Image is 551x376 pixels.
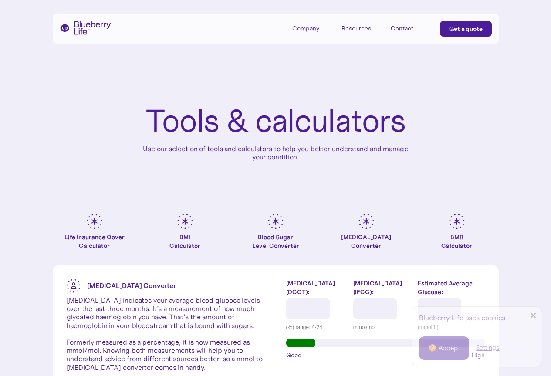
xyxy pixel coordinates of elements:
p: Use our selection of tools and calculators to help you better understand and manage your condition. [136,145,415,161]
a: BMRCalculator [415,213,499,254]
a: Contact [391,21,430,35]
a: Blood SugarLevel Converter [234,213,318,254]
div: 🍪 Accept [428,343,460,353]
div: Contact [391,25,413,32]
div: Company [292,21,331,35]
div: Blood Sugar Level Converter [252,233,299,250]
div: Blueberry Life uses cookies [419,314,535,322]
div: BMI Calculator [169,233,200,250]
div: Resources [341,25,371,32]
span: Good [286,351,302,359]
div: Life Insurance Cover Calculator [53,233,136,250]
label: [MEDICAL_DATA] (DCCT): [286,279,347,296]
strong: [MEDICAL_DATA] Converter [87,281,176,290]
div: Resources [341,21,381,35]
a: BMICalculator [143,213,227,254]
p: [MEDICAL_DATA] indicates your average blood glucose levels over the last three months. It’s a mea... [67,296,265,372]
h1: Tools & calculators [145,105,406,138]
div: [MEDICAL_DATA] Converter [341,233,391,250]
a: [MEDICAL_DATA]Converter [325,213,408,254]
label: [MEDICAL_DATA] (IFCC): [353,279,411,296]
label: Estimated Average Glucose: [418,279,484,296]
a: home [60,21,111,35]
a: Settings [476,343,499,352]
div: mmol/mol [353,323,411,332]
div: Get a quote [449,24,483,33]
a: Close Cookie Popup [524,307,542,324]
a: Life Insurance Cover Calculator [53,213,136,254]
div: BMR Calculator [441,233,472,250]
div: (%) range: 4-24 [286,323,347,332]
a: Get a quote [440,21,492,37]
div: Company [292,25,319,32]
a: 🍪 Accept [419,336,469,360]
